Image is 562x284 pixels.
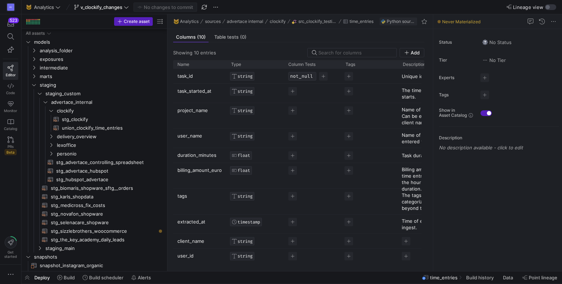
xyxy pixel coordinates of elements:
[24,175,164,184] a: stg_hubspot_advertace​​​​​​​​​​
[227,19,263,24] span: advertace internal
[34,4,54,10] span: Analytics
[439,108,467,118] span: Show in Asset Catalog
[173,148,470,163] div: Press SPACE to select this row.
[238,89,253,94] span: STRING
[6,73,16,77] span: Editor
[411,50,420,56] span: Add
[34,38,163,46] span: models
[240,35,246,39] span: (0)
[24,124,164,132] div: Press SPACE to select this row.
[177,62,189,67] span: Name
[80,4,122,10] span: v_clockify_changes
[56,167,156,175] span: stg_advertace_hubspot​​​​​​​​​​
[176,35,206,39] span: Columns
[439,135,559,140] p: Description
[238,254,253,259] span: STRING
[400,48,424,57] button: Add
[180,19,199,24] span: Analytics
[24,192,164,201] a: stg_karls_shopdata​​​​​​​​​​
[24,29,164,38] div: Press SPACE to select this row.
[439,75,475,80] span: Experts
[503,275,513,280] span: Data
[56,158,156,167] span: stg_advertace_controlling_spreadsheet​​​​​​​​​​
[3,62,18,80] a: Editor
[24,192,164,201] div: Press SPACE to select this row.
[24,46,164,55] div: Press SPACE to select this row.
[387,19,416,24] span: Python source
[54,271,78,284] button: Build
[173,189,470,215] div: Press SPACE to select this row.
[7,4,14,11] div: AV
[57,150,163,158] span: personio
[238,194,253,199] span: STRING
[177,104,223,128] p: project_name
[519,271,561,284] button: Point lineage
[6,91,15,95] span: Code
[24,149,164,158] div: Press SPACE to select this row.
[24,98,164,106] div: Press SPACE to select this row.
[172,17,200,26] button: 🐱Analytics
[238,108,253,113] span: STRING
[238,74,253,79] span: STRING
[51,218,156,227] span: stg_selenacare_shopware​​​​​​​​​​
[482,57,488,63] img: No tier
[402,132,467,145] p: Name of the employee that entered the task.
[40,64,163,72] span: intermediate
[24,81,164,89] div: Press SPACE to select this row.
[173,50,216,56] div: Showing 10 entries
[51,236,156,244] span: stg_the_key_academy_daily_leads​​​​​​​​​​
[40,47,163,55] span: analysis_folder
[466,275,494,280] span: Build history
[24,261,164,270] a: snapshot_instagram_organic​​​​​​​
[24,158,164,167] a: stg_advertace_controlling_spreadsheet​​​​​​​​​​
[4,109,17,113] span: Monitor
[57,141,163,149] span: lexoffice
[238,153,250,158] span: FLOAT
[463,271,498,284] button: Build history
[482,39,488,45] img: No status
[3,116,18,134] a: Catalog
[24,141,164,149] div: Press SPACE to select this row.
[430,275,458,280] span: time_entries
[26,31,45,36] div: All assets
[40,55,163,63] span: exposures
[238,134,253,139] span: STRING
[8,144,14,149] span: PRs
[24,115,164,124] a: stg_clockify​​​​​​​​​​
[214,35,246,39] span: Table tests
[231,62,241,67] span: Type
[173,69,470,84] div: Press SPACE to select this row.
[225,17,265,26] button: advertace internal
[238,168,250,173] span: FLOAT
[24,227,164,235] div: Press SPACE to select this row.
[174,19,179,24] span: 🐱
[173,234,470,249] div: Press SPACE to select this row.
[3,1,18,13] a: AV
[350,19,373,24] span: time_entries
[40,261,156,270] span: snapshot_instagram_organic​​​​​​​
[24,218,164,227] a: stg_selenacare_shopware​​​​​​​​​​
[24,106,164,115] div: Press SPACE to select this row.
[513,4,543,10] span: Lineage view
[173,129,470,148] div: Press SPACE to select this row.
[57,107,163,115] span: clockify
[62,124,156,132] span: union_clockify_time_entries​​​​​​​​​​
[402,106,467,126] p: Name of the clockify project. Can be either Intern or a client name.
[56,175,156,184] span: stg_hubspot_advertace​​​​​​​​​​
[24,167,164,175] a: stg_advertace_hubspot​​​​​​​​​​
[24,235,164,244] div: Press SPACE to select this row.
[381,19,385,24] img: undefined
[24,115,164,124] div: Press SPACE to select this row.
[238,220,260,225] span: TIMESTAMP
[203,17,223,26] button: sources
[442,19,480,24] span: Never Materialized
[3,17,18,30] button: 523
[529,275,557,280] span: Point lineage
[24,252,164,261] div: Press SPACE to select this row.
[40,81,163,89] span: staging
[57,133,163,141] span: delivery_overview
[439,145,559,150] p: No description available - click to edit
[45,90,163,98] span: staging_custom
[24,55,164,63] div: Press SPACE to select this row.
[177,69,223,83] p: task_id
